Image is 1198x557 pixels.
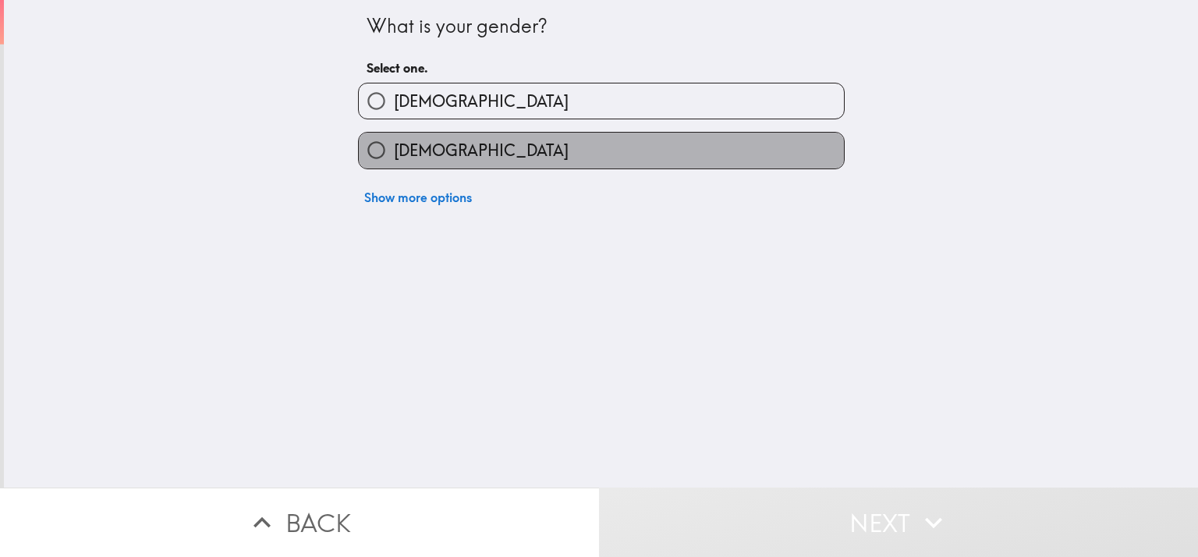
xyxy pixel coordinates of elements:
[394,140,569,161] span: [DEMOGRAPHIC_DATA]
[394,90,569,112] span: [DEMOGRAPHIC_DATA]
[359,83,844,119] button: [DEMOGRAPHIC_DATA]
[367,59,836,76] h6: Select one.
[359,133,844,168] button: [DEMOGRAPHIC_DATA]
[358,182,478,213] button: Show more options
[367,13,836,40] div: What is your gender?
[599,488,1198,557] button: Next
